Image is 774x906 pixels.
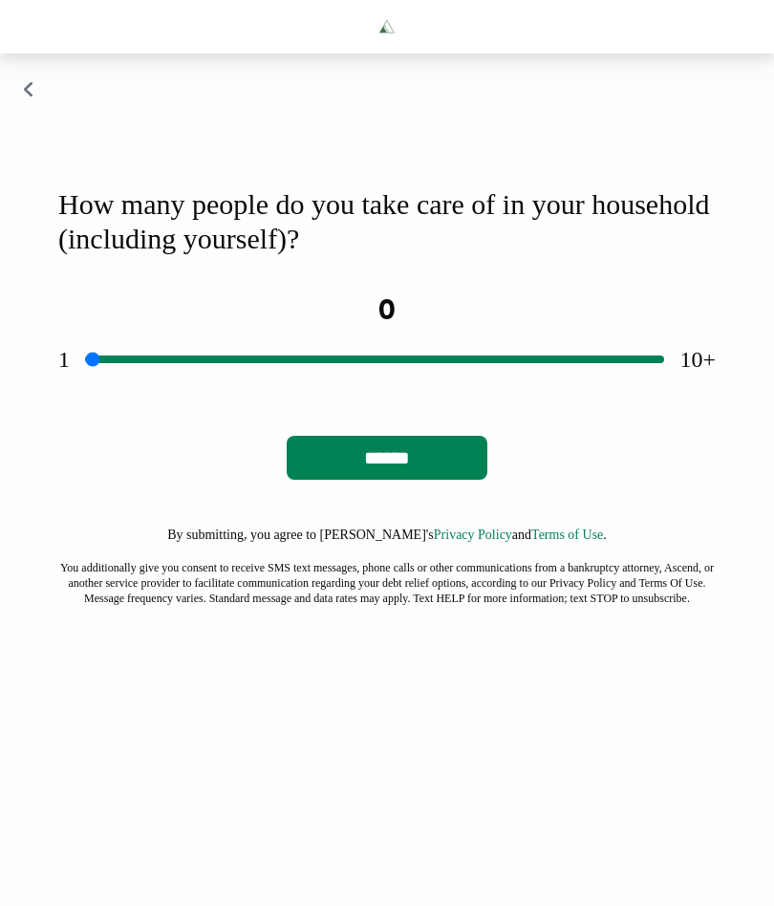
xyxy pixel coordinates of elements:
[679,347,716,372] span: 10+
[58,347,70,372] span: 1
[259,15,515,38] a: Tryascend.com
[167,526,607,545] div: By submitting, you agree to [PERSON_NAME]'s and .
[58,187,716,256] div: How many people do you take care of in your household (including yourself)?
[434,528,512,542] a: Privacy Policy
[58,560,716,606] div: You additionally give you consent to receive SMS text messages, phone calls or other communicatio...
[531,528,603,542] a: Terms of Use
[376,17,398,38] img: Tryascend.com
[378,297,396,326] span: 0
